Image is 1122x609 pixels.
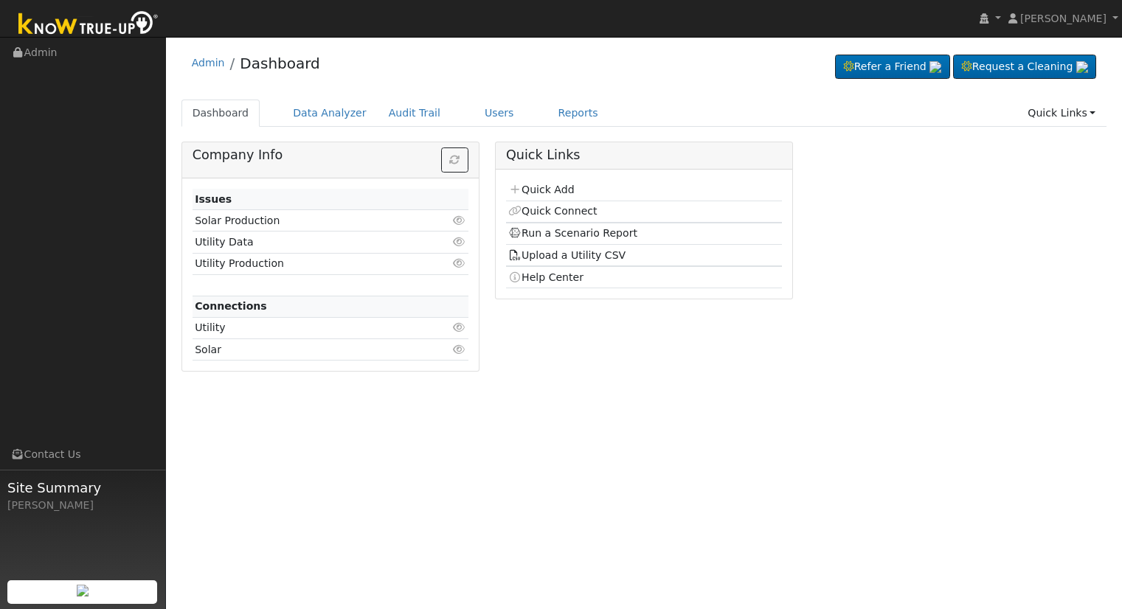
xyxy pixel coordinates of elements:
a: Upload a Utility CSV [508,249,626,261]
i: Click to view [453,258,466,268]
td: Solar Production [193,210,424,232]
h5: Company Info [193,147,468,163]
span: [PERSON_NAME] [1020,13,1107,24]
a: Help Center [508,271,583,283]
a: Quick Connect [508,205,597,217]
a: Admin [192,57,225,69]
i: Click to view [453,344,466,355]
div: [PERSON_NAME] [7,498,158,513]
td: Utility Production [193,253,424,274]
a: Quick Add [508,184,574,195]
a: Dashboard [181,100,260,127]
a: Users [474,100,525,127]
a: Data Analyzer [282,100,378,127]
h5: Quick Links [506,147,782,163]
td: Utility [193,317,424,338]
strong: Issues [195,193,232,205]
a: Audit Trail [378,100,451,127]
a: Quick Links [1017,100,1107,127]
img: retrieve [929,61,941,73]
a: Reports [547,100,609,127]
img: retrieve [77,585,89,596]
strong: Connections [195,300,267,312]
img: retrieve [1076,61,1088,73]
i: Click to view [453,237,466,247]
img: Know True-Up [11,8,166,41]
i: Click to view [453,215,466,226]
a: Run a Scenario Report [508,227,637,239]
td: Utility Data [193,232,424,253]
a: Refer a Friend [835,55,950,80]
a: Dashboard [240,55,320,72]
span: Site Summary [7,478,158,498]
i: Click to view [453,322,466,333]
a: Request a Cleaning [953,55,1096,80]
td: Solar [193,339,424,361]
